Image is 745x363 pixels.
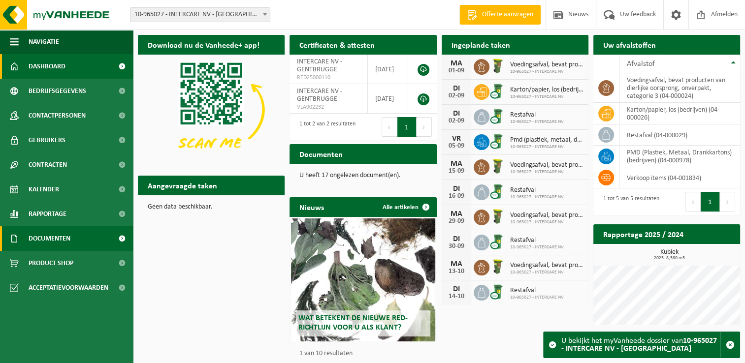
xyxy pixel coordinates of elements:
[598,191,659,212] div: 1 tot 5 van 5 resultaten
[447,67,466,74] div: 01-09
[510,119,564,125] span: 10-965027 - INTERCARE NV
[368,55,407,84] td: [DATE]
[685,192,701,212] button: Previous
[489,108,506,124] img: WB-0240-CU
[489,58,506,74] img: WB-0060-HPE-GN-50
[510,186,564,194] span: Restafval
[447,135,466,143] div: VR
[510,61,583,69] span: Voedingsafval, bevat producten van dierlijke oorsprong, onverpakt, categorie 3
[375,197,436,217] a: Alle artikelen
[619,73,740,103] td: voedingsafval, bevat producten van dierlijke oorsprong, onverpakt, categorie 3 (04-000024)
[447,210,466,218] div: MA
[297,103,360,111] span: VLA902232
[510,244,564,250] span: 10-965027 - INTERCARE NV
[447,85,466,92] div: DI
[442,35,520,54] h2: Ingeplande taken
[447,92,466,99] div: 02-09
[627,60,655,68] span: Afvalstof
[510,86,583,94] span: Karton/papier, los (bedrijven)
[447,293,466,300] div: 14-10
[291,218,435,341] a: Wat betekent de nieuwe RED-richtlijn voor u als klant?
[510,144,583,150] span: 10-965027 - INTERCARE NV
[489,233,506,250] img: WB-0240-CU
[561,332,720,358] div: U bekijkt het myVanheede dossier van
[489,183,506,200] img: WB-0240-CU
[489,258,506,275] img: WB-0060-HPE-GN-50
[447,235,466,243] div: DI
[290,197,334,216] h2: Nieuws
[510,111,564,119] span: Restafval
[480,10,536,20] span: Offerte aanvragen
[29,202,66,226] span: Rapportage
[459,5,541,25] a: Offerte aanvragen
[447,168,466,175] div: 15-09
[298,314,408,332] span: Wat betekent de nieuwe RED-richtlijn voor u als klant?
[447,160,466,168] div: MA
[510,136,583,144] span: Pmd (plastiek, metaal, drankkartons) (bedrijven)
[510,169,583,175] span: 10-965027 - INTERCARE NV
[130,8,270,22] span: 10-965027 - INTERCARE NV - GENTBRUGGE
[489,208,506,225] img: WB-0060-HPE-GN-50
[510,212,583,219] span: Voedingsafval, bevat producten van dierlijke oorsprong, onverpakt, categorie 3
[297,58,342,73] span: INTERCARE NV - GENTBRUGGE
[447,268,466,275] div: 13-10
[510,262,583,270] span: Voedingsafval, bevat producten van dierlijke oorsprong, onverpakt, categorie 3
[510,161,583,169] span: Voedingsafval, bevat producten van dierlijke oorsprong, onverpakt, categorie 3
[447,118,466,124] div: 02-09
[447,60,466,67] div: MA
[447,243,466,250] div: 30-09
[447,260,466,268] div: MA
[417,117,432,137] button: Next
[510,94,583,100] span: 10-965027 - INTERCARE NV
[297,88,342,103] span: INTERCARE NV - GENTBRUGGE
[29,177,59,202] span: Kalender
[368,84,407,114] td: [DATE]
[489,158,506,175] img: WB-0060-HPE-GN-50
[619,167,740,188] td: verkoop items (04-001834)
[510,270,583,275] span: 10-965027 - INTERCARE NV
[29,251,73,275] span: Product Shop
[510,194,564,200] span: 10-965027 - INTERCARE NV
[29,30,59,54] span: Navigatie
[447,218,466,225] div: 29-09
[294,116,356,138] div: 1 tot 2 van 2 resultaten
[701,192,720,212] button: 1
[720,192,735,212] button: Next
[299,172,426,179] p: U heeft 17 ongelezen document(en).
[29,54,65,79] span: Dashboard
[290,144,353,163] h2: Documenten
[619,124,740,146] td: restafval (04-000029)
[130,7,270,22] span: 10-965027 - INTERCARE NV - GENTBRUGGE
[510,295,564,301] span: 10-965027 - INTERCARE NV
[297,74,360,82] span: RED25000110
[667,243,739,263] a: Bekijk rapportage
[29,275,108,300] span: Acceptatievoorwaarden
[489,133,506,150] img: WB-0240-CU
[598,249,740,261] h3: Kubiek
[299,350,431,357] p: 1 van 10 resultaten
[619,103,740,124] td: karton/papier, los (bedrijven) (04-000026)
[29,79,86,103] span: Bedrijfsgegevens
[290,35,385,54] h2: Certificaten & attesten
[29,226,70,251] span: Documenten
[382,117,397,137] button: Previous
[593,224,693,243] h2: Rapportage 2025 / 2024
[447,110,466,118] div: DI
[447,143,466,150] div: 05-09
[593,35,666,54] h2: Uw afvalstoffen
[138,55,285,165] img: Download de VHEPlus App
[447,185,466,193] div: DI
[489,283,506,300] img: WB-0240-CU
[138,176,227,195] h2: Aangevraagde taken
[510,237,564,244] span: Restafval
[598,256,740,261] span: 2025: 8,580 m3
[447,193,466,200] div: 16-09
[561,337,717,353] strong: 10-965027 - INTERCARE NV - [GEOGRAPHIC_DATA]
[510,219,583,225] span: 10-965027 - INTERCARE NV
[489,83,506,99] img: WB-0240-CU
[29,103,86,128] span: Contactpersonen
[138,35,269,54] h2: Download nu de Vanheede+ app!
[397,117,417,137] button: 1
[510,69,583,75] span: 10-965027 - INTERCARE NV
[619,146,740,167] td: PMD (Plastiek, Metaal, Drankkartons) (bedrijven) (04-000978)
